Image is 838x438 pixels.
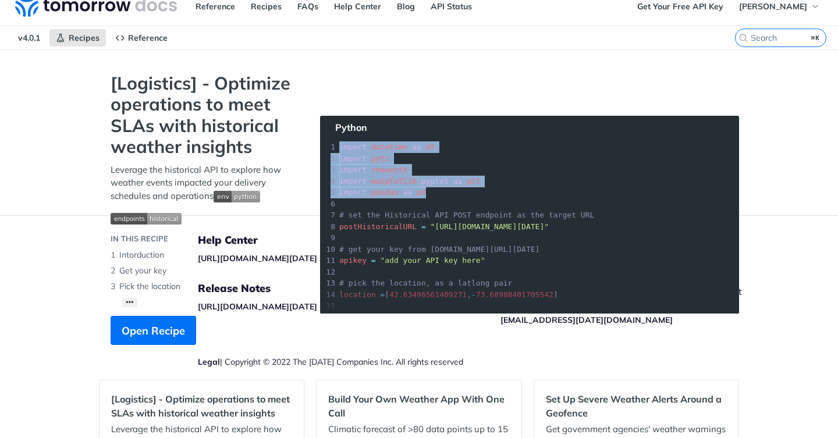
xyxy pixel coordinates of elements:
[122,297,137,307] button: •••
[808,32,823,44] kbd: ⌘K
[111,392,292,420] h2: [Logistics] - Optimize operations to meet SLAs with historical weather insights
[111,233,168,245] div: IN THIS RECIPE
[49,29,106,47] a: Recipes
[111,211,297,225] span: Expand image
[109,29,174,47] a: Reference
[111,247,297,263] li: Intorduction
[111,73,297,158] strong: [Logistics] - Optimize operations to meet SLAs with historical weather insights
[69,33,100,43] span: Recipes
[738,33,748,42] svg: Search
[214,191,260,202] img: env
[111,213,182,225] img: endpoint
[111,279,297,294] li: Pick the location
[128,33,168,43] span: Reference
[111,263,297,279] li: Get your key
[214,190,260,201] span: Expand image
[111,163,297,203] p: Leverage the historical API to explore how weather events impacted your delivery schedules and op...
[739,1,807,12] span: [PERSON_NAME]
[328,392,509,420] h2: Build Your Own Weather App With One Call
[111,316,196,345] button: Open Recipe
[546,392,727,420] h2: Set Up Severe Weather Alerts Around a Geofence
[122,323,185,339] span: Open Recipe
[12,29,47,47] span: v4.0.1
